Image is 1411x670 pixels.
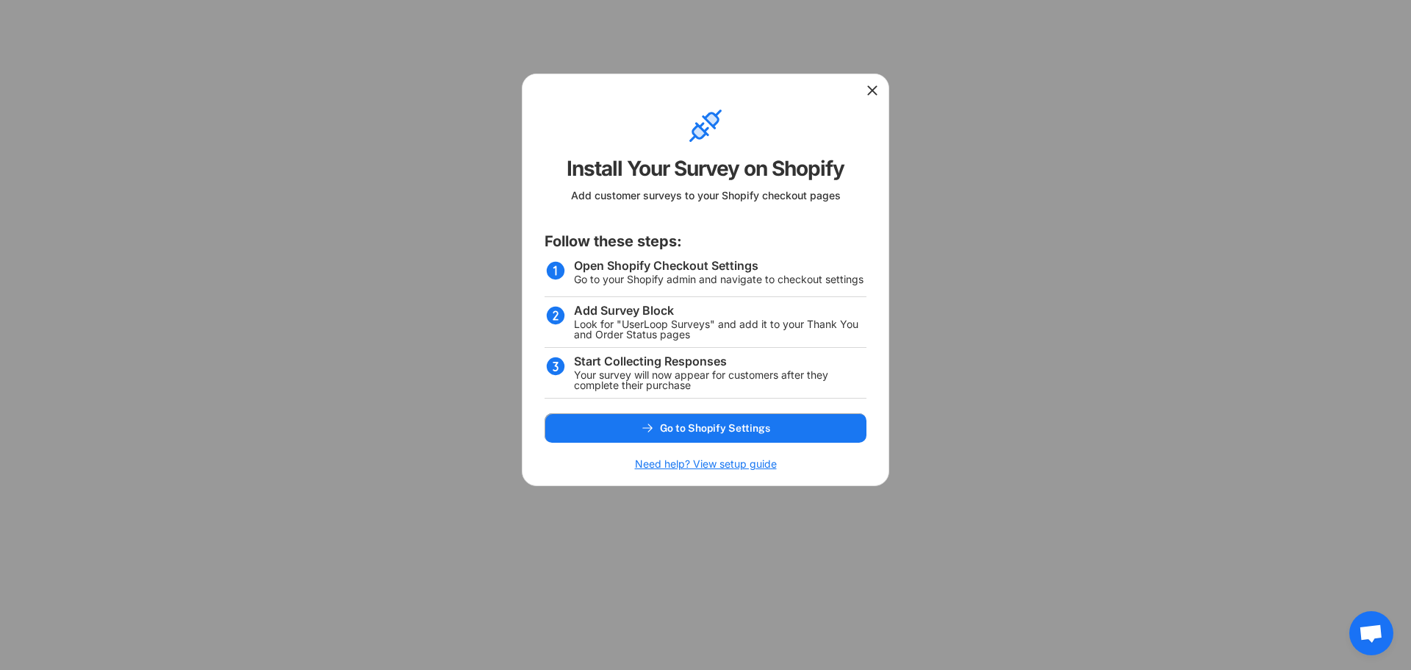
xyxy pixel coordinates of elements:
h6: Need help? View setup guide [635,457,777,471]
div: Add Survey Block [574,304,674,316]
span: Go to Shopify Settings [660,423,770,433]
div: Open Shopify Checkout Settings [574,260,758,271]
div: Look for "UserLoop Surveys" and add it to your Thank You and Order Status pages [574,319,866,340]
div: Follow these steps: [545,232,682,252]
div: Start Collecting Responses [574,355,727,367]
div: Add customer surveys to your Shopify checkout pages [571,189,841,210]
button: Go to Shopify Settings [545,413,866,443]
a: Open chat [1349,611,1393,655]
div: Go to your Shopify admin and navigate to checkout settings [574,274,864,285]
div: Your survey will now appear for customers after they complete their purchase [574,370,866,391]
div: Install Your Survey on Shopify [567,155,844,182]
